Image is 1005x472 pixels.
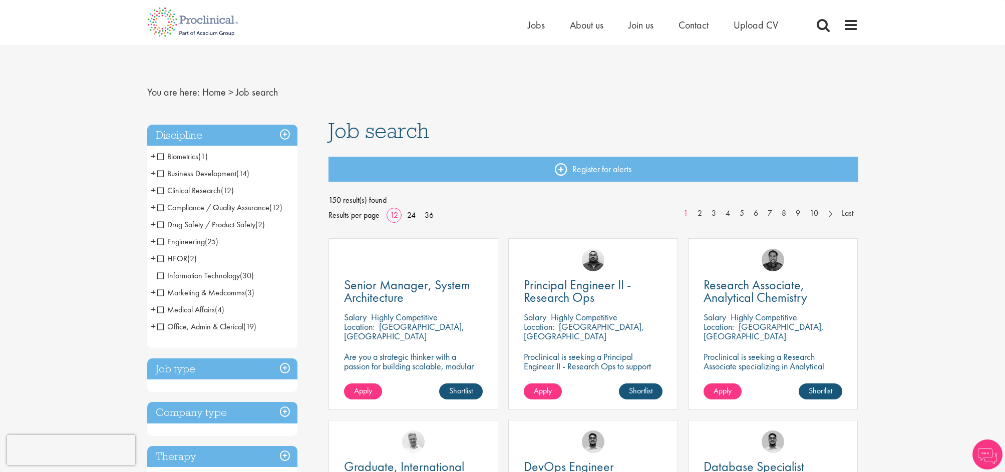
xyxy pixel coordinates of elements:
a: Apply [344,383,382,399]
a: Apply [524,383,562,399]
a: Apply [704,383,742,399]
p: Highly Competitive [371,311,438,323]
a: 6 [749,208,763,219]
span: + [151,251,156,266]
a: Senior Manager, System Architecture [344,279,483,304]
span: + [151,302,156,317]
span: You are here: [147,86,200,99]
img: Joshua Bye [402,430,425,453]
span: Senior Manager, System Architecture [344,276,470,306]
span: Compliance / Quality Assurance [157,202,282,213]
span: (12) [269,202,282,213]
span: + [151,217,156,232]
span: Office, Admin & Clerical [157,321,243,332]
span: Salary [344,311,367,323]
span: Job search [236,86,278,99]
img: Ashley Bennett [582,249,604,271]
span: Drug Safety / Product Safety [157,219,255,230]
a: Research Associate, Analytical Chemistry [704,279,842,304]
p: [GEOGRAPHIC_DATA], [GEOGRAPHIC_DATA] [524,321,644,342]
span: + [151,166,156,181]
a: Principal Engineer II - Research Ops [524,279,662,304]
a: 1 [679,208,693,219]
a: Shortlist [619,383,662,399]
a: 5 [735,208,749,219]
span: Biometrics [157,151,208,162]
span: + [151,200,156,215]
span: Clinical Research [157,185,234,196]
span: HEOR [157,253,187,264]
p: Proclinical is seeking a Research Associate specializing in Analytical Chemistry for a contract r... [704,352,842,399]
span: Apply [354,385,372,396]
span: Principal Engineer II - Research Ops [524,276,631,306]
span: (14) [236,168,249,179]
span: + [151,319,156,334]
a: 9 [791,208,805,219]
span: Business Development [157,168,249,179]
a: About us [570,19,603,32]
p: Are you a strategic thinker with a passion for building scalable, modular technology platforms? [344,352,483,380]
span: Apply [534,385,552,396]
span: Upload CV [734,19,778,32]
span: Compliance / Quality Assurance [157,202,269,213]
span: (12) [221,185,234,196]
span: Location: [524,321,554,332]
div: Therapy [147,446,297,467]
a: 24 [404,210,419,220]
span: Results per page [328,208,380,223]
a: 36 [421,210,437,220]
a: 7 [763,208,777,219]
span: (19) [243,321,256,332]
p: Proclinical is seeking a Principal Engineer II - Research Ops to support external engineering pro... [524,352,662,399]
img: Timothy Deschamps [582,430,604,453]
span: (1) [198,151,208,162]
span: Engineering [157,236,218,247]
a: Contact [679,19,709,32]
span: Apply [714,385,732,396]
span: Marketing & Medcomms [157,287,245,298]
a: Timothy Deschamps [762,430,784,453]
h3: Job type [147,358,297,380]
p: [GEOGRAPHIC_DATA], [GEOGRAPHIC_DATA] [704,321,824,342]
a: Shortlist [799,383,842,399]
a: Shortlist [439,383,483,399]
span: Marketing & Medcomms [157,287,254,298]
span: 150 result(s) found [328,193,858,208]
a: Jobs [528,19,545,32]
span: Research Associate, Analytical Chemistry [704,276,807,306]
span: + [151,234,156,249]
div: Discipline [147,125,297,146]
span: Medical Affairs [157,304,215,315]
a: Mike Raletz [762,249,784,271]
span: Office, Admin & Clerical [157,321,256,332]
a: 8 [777,208,791,219]
a: 2 [693,208,707,219]
span: Job search [328,117,429,144]
span: (30) [240,270,254,281]
h3: Company type [147,402,297,423]
a: 12 [387,210,402,220]
a: 10 [805,208,823,219]
img: Chatbot [972,439,1002,469]
span: > [228,86,233,99]
span: (2) [187,253,197,264]
iframe: reCAPTCHA [7,435,135,465]
span: + [151,183,156,198]
span: Business Development [157,168,236,179]
span: + [151,336,156,351]
a: Last [837,208,858,219]
span: Salary [704,311,726,323]
p: Highly Competitive [731,311,797,323]
span: (25) [205,236,218,247]
span: Drug Safety / Product Safety [157,219,265,230]
a: Join us [628,19,653,32]
span: + [151,149,156,164]
p: [GEOGRAPHIC_DATA], [GEOGRAPHIC_DATA] [344,321,464,342]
